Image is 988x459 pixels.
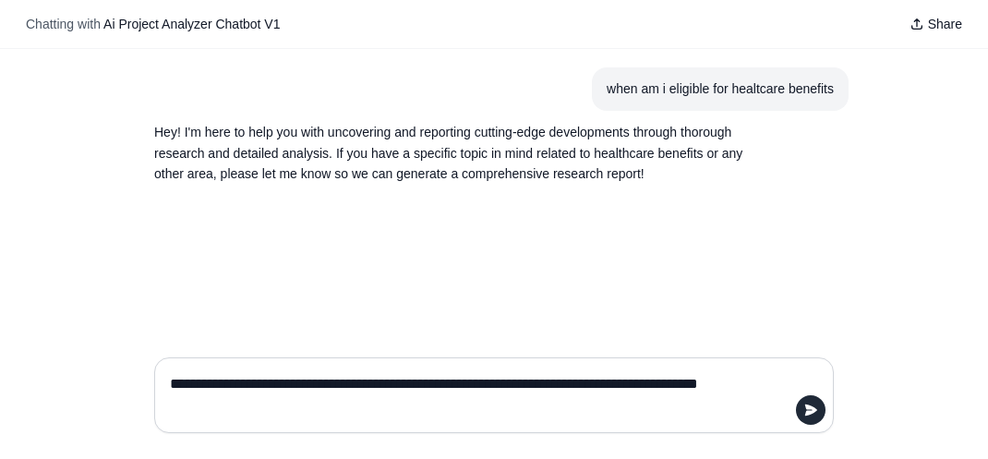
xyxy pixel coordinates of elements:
[928,15,962,33] span: Share
[18,11,288,37] button: Chatting with Ai Project Analyzer Chatbot V1
[592,67,849,111] section: User message
[26,15,101,33] span: Chatting with
[154,122,745,185] p: Hey! I'm here to help you with uncovering and reporting cutting-edge developments through thoroug...
[902,11,970,37] button: Share
[607,79,834,100] div: when am i eligible for healtcare benefits
[103,17,280,31] span: Ai Project Analyzer Chatbot V1
[139,111,760,196] section: Response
